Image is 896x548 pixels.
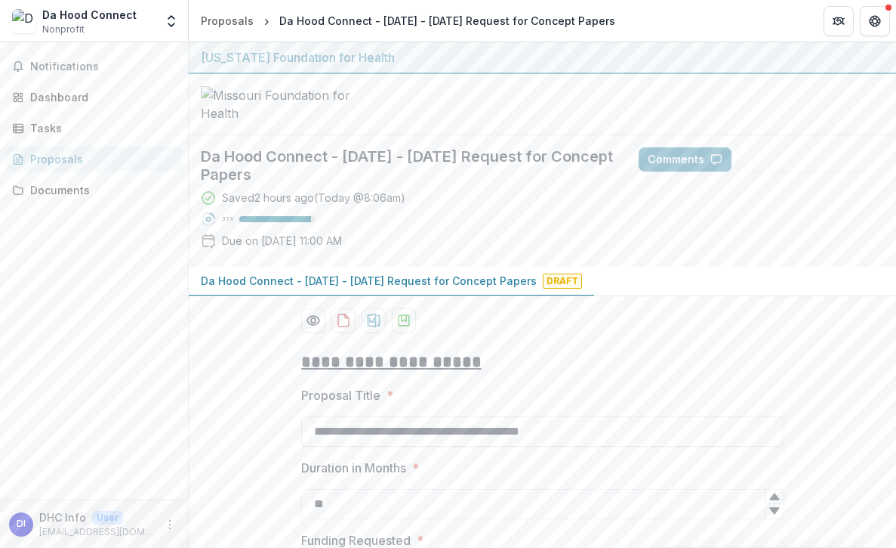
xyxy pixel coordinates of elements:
div: Tasks [30,120,170,136]
button: More [161,515,179,534]
button: download-proposal [362,308,386,333]
div: DHC Info [17,519,26,529]
div: Da Hood Connect - [DATE] - [DATE] Request for Concept Papers [279,13,615,29]
p: DHC Info [39,509,86,525]
h2: Da Hood Connect - [DATE] - [DATE] Request for Concept Papers [201,147,614,184]
button: Get Help [860,6,890,36]
div: Dashboard [30,89,170,105]
div: Saved 2 hours ago ( Today @ 8:06am ) [222,190,405,206]
a: Tasks [6,116,182,141]
button: download-proposal [392,308,416,333]
p: Duration in Months [301,459,406,477]
p: 95 % [222,214,233,224]
a: Documents [6,178,182,203]
div: Da Hood Connect [42,7,137,23]
nav: breadcrumb [195,10,621,32]
p: User [92,511,123,525]
a: Dashboard [6,85,182,110]
button: Partners [824,6,854,36]
p: Da Hood Connect - [DATE] - [DATE] Request for Concept Papers [201,273,537,289]
button: download-proposal [331,308,356,333]
span: Nonprofit [42,23,85,36]
div: Proposals [30,151,170,167]
span: Draft [543,274,582,289]
p: Proposal Title [301,386,380,404]
a: Proposals [6,147,182,172]
a: Proposals [195,10,260,32]
button: Comments [639,147,731,172]
div: Documents [30,182,170,198]
img: Missouri Foundation for Health [201,86,352,122]
img: Da Hood Connect [12,9,36,33]
p: Due on [DATE] 11:00 AM [222,233,342,249]
button: Preview 5d7dacb8-dc8f-4b8f-83eb-a3a4e10f337d-0.pdf [301,308,325,333]
button: Notifications [6,54,182,79]
p: [EMAIL_ADDRESS][DOMAIN_NAME] [39,525,155,539]
button: Open entity switcher [161,6,182,36]
button: Answer Suggestions [737,147,884,172]
span: Notifications [30,60,176,73]
div: [US_STATE] Foundation for Health [201,48,884,67]
div: Proposals [201,13,254,29]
